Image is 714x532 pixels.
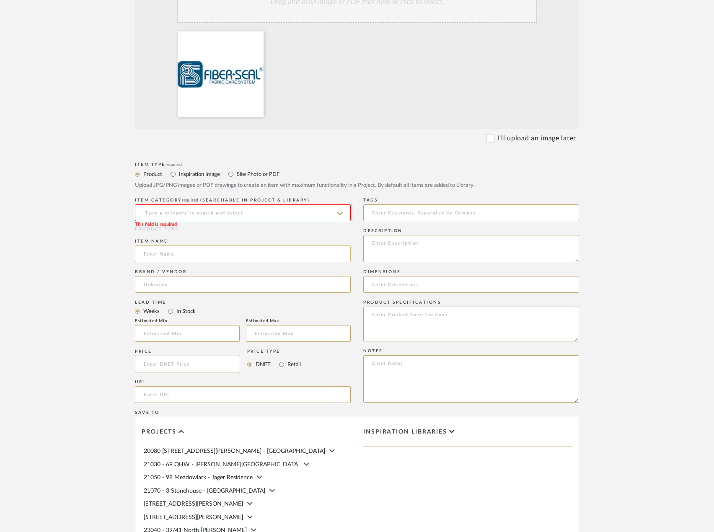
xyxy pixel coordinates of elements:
[135,204,351,221] input: Type a category to search and select
[498,133,576,143] label: I'll upload an image later
[144,501,243,507] span: [STREET_ADDRESS][PERSON_NAME]
[142,170,162,179] label: Product
[135,306,351,316] mat-radio-group: Select item type
[135,245,351,262] input: Enter Name
[363,269,579,274] div: Dimensions
[363,204,579,221] input: Enter Keywords, Separated by Commas
[144,448,325,454] span: 20080 [STREET_ADDRESS][PERSON_NAME] - [GEOGRAPHIC_DATA]
[135,269,351,274] div: Brand / Vendor
[363,276,579,293] input: Enter Dimensions
[144,475,253,480] span: 21050 - 98 Meadowlark - Jager Residence
[246,325,351,342] input: Estimated Max
[363,198,579,203] div: Tags
[135,300,351,305] div: Lead Time
[135,169,579,179] mat-radio-group: Select item type
[255,360,271,369] label: DNET
[182,198,198,202] span: required
[246,318,351,323] div: Estimated Max
[247,349,301,354] div: Price Type
[144,488,265,494] span: 21070 - 3 Stonehouse - [GEOGRAPHIC_DATA]
[363,300,579,305] div: Product Specifications
[178,170,220,179] label: Inspiration Image
[135,239,351,244] div: Item name
[135,276,351,293] input: Unknown
[135,318,240,323] div: Estimated Min
[166,163,182,167] span: required
[135,325,240,342] input: Estimated Min
[135,410,579,415] div: Save To
[144,514,243,520] span: [STREET_ADDRESS][PERSON_NAME]
[287,360,301,369] label: Retail
[135,181,579,190] div: Upload JPG/PNG images or PDF drawings to create an item with maximum functionality in a Project. ...
[363,349,579,354] div: Notes
[142,307,160,316] label: Weeks
[135,226,351,232] div: PRODUCT TYPE
[135,198,351,203] div: ITEM CATEGORY
[135,162,579,167] div: Item Type
[135,380,351,385] div: URL
[135,386,351,403] input: Enter URL
[144,462,300,467] span: 21030 - 69 QHW - [PERSON_NAME][GEOGRAPHIC_DATA]
[135,356,240,372] input: Enter DNET Price
[236,170,279,179] label: Site Photo or PDF
[363,228,579,233] div: Description
[200,198,310,202] span: (Searchable in Project & Library)
[135,221,177,228] div: This field is required
[135,349,240,354] div: Price
[363,429,447,436] span: Inspiration libraries
[247,356,301,372] mat-radio-group: Select price type
[142,429,176,436] span: Projects
[176,307,196,316] label: In Stock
